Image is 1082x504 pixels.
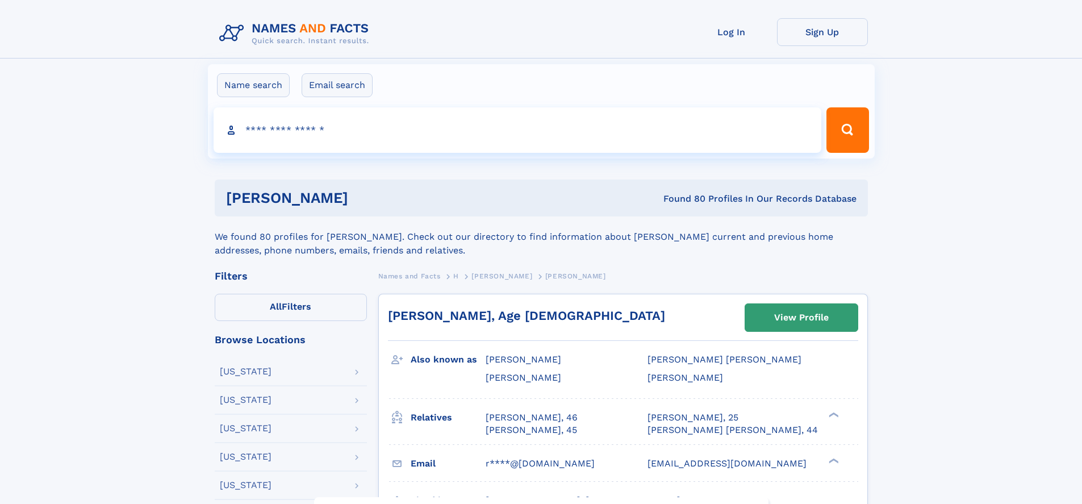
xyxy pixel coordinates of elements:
[411,350,486,369] h3: Also known as
[545,272,606,280] span: [PERSON_NAME]
[777,18,868,46] a: Sign Up
[220,452,271,461] div: [US_STATE]
[471,272,532,280] span: [PERSON_NAME]
[826,411,839,418] div: ❯
[486,411,578,424] a: [PERSON_NAME], 46
[486,424,577,436] a: [PERSON_NAME], 45
[215,294,367,321] label: Filters
[388,309,665,323] a: [PERSON_NAME], Age [DEMOGRAPHIC_DATA]
[647,424,818,436] a: [PERSON_NAME] [PERSON_NAME], 44
[220,367,271,376] div: [US_STATE]
[411,454,486,473] h3: Email
[215,18,378,49] img: Logo Names and Facts
[647,372,723,383] span: [PERSON_NAME]
[215,216,868,257] div: We found 80 profiles for [PERSON_NAME]. Check out our directory to find information about [PERSON...
[486,354,561,365] span: [PERSON_NAME]
[506,193,857,205] div: Found 80 Profiles In Our Records Database
[774,305,829,331] div: View Profile
[647,354,801,365] span: [PERSON_NAME] [PERSON_NAME]
[220,395,271,405] div: [US_STATE]
[217,73,290,97] label: Name search
[826,457,839,464] div: ❯
[647,411,738,424] a: [PERSON_NAME], 25
[471,269,532,283] a: [PERSON_NAME]
[453,272,459,280] span: H
[378,269,441,283] a: Names and Facts
[826,107,868,153] button: Search Button
[215,271,367,281] div: Filters
[220,481,271,490] div: [US_STATE]
[745,304,858,331] a: View Profile
[302,73,373,97] label: Email search
[647,458,807,469] span: [EMAIL_ADDRESS][DOMAIN_NAME]
[226,191,506,205] h1: [PERSON_NAME]
[215,335,367,345] div: Browse Locations
[220,424,271,433] div: [US_STATE]
[453,269,459,283] a: H
[486,372,561,383] span: [PERSON_NAME]
[411,408,486,427] h3: Relatives
[270,301,282,312] span: All
[686,18,777,46] a: Log In
[214,107,822,153] input: search input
